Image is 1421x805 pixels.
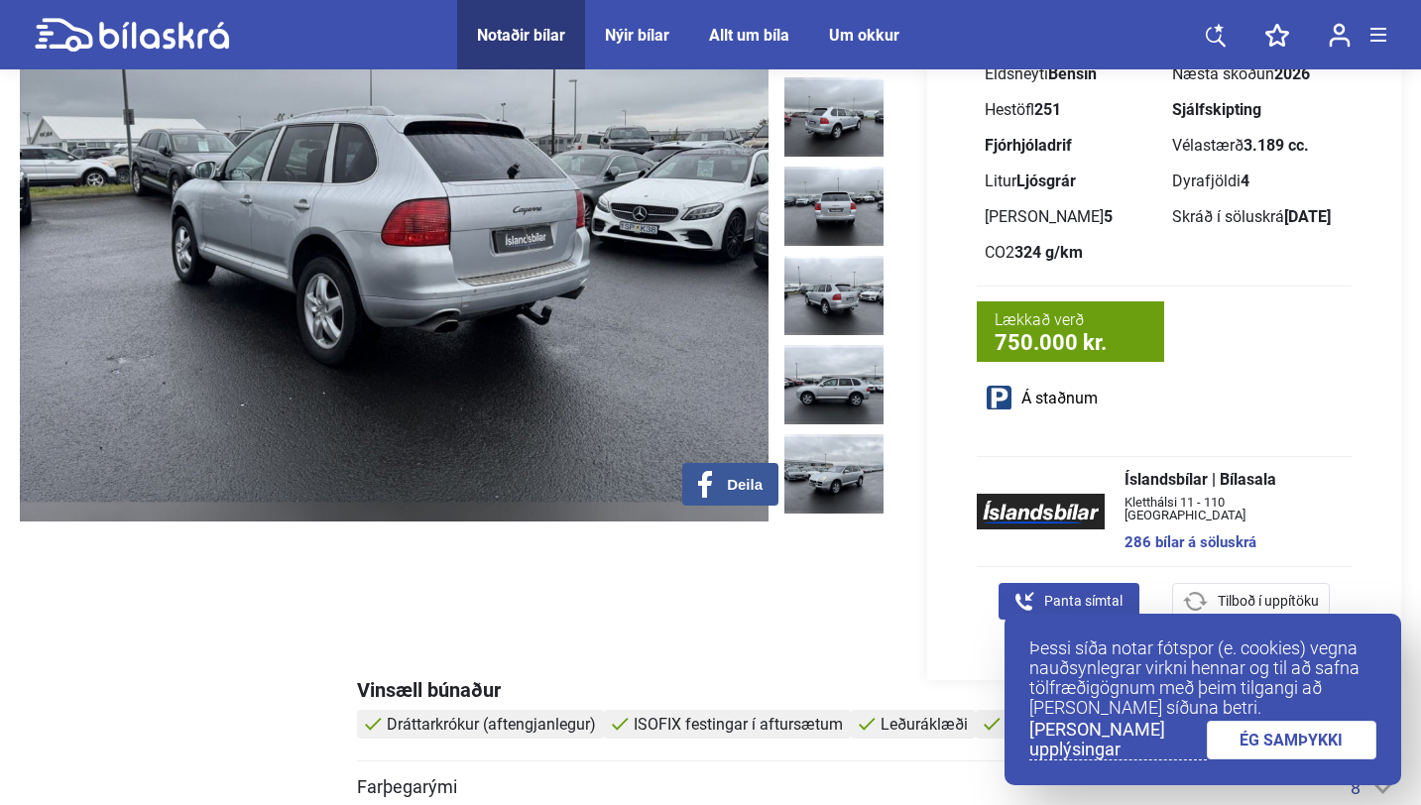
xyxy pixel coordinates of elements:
b: 324 g/km [1014,243,1083,262]
span: Panta símtal [1044,591,1123,612]
a: 286 bílar á söluskrá [1125,535,1332,550]
p: Þessi síða notar fótspor (e. cookies) vegna nauðsynlegrar virkni hennar og til að safna tölfræðig... [1029,638,1376,718]
img: user-login.svg [1329,23,1351,48]
span: Kletthálsi 11 - 110 [GEOGRAPHIC_DATA] [1125,496,1332,521]
span: 8 [1351,777,1361,798]
b: 2026 [1274,64,1310,83]
button: Deila [682,463,778,506]
img: 1750677682_6610387948567293416_22977655368593088.jpg [784,345,884,424]
span: Leðuráklæði [881,715,968,734]
div: Hestöfl [985,102,1156,118]
div: Dyrafjöldi [1172,173,1344,189]
img: 1750677679_5588850077248344841_22977651843913908.jpg [784,77,884,157]
div: Næsta skoðun [1172,66,1344,82]
span: Dráttarkrókur (aftengjanlegur) [387,715,596,734]
a: [PERSON_NAME] upplýsingar [1029,720,1207,760]
img: 1750677680_3845680042115191415_22977653462184846.jpg [784,256,884,335]
a: ÉG SAMÞYKKI [1207,721,1377,759]
span: Lækkað verð [995,309,1146,332]
img: 1750677683_8738189245766822707_22977655838915420.jpg [784,434,884,514]
div: Eldsneyti [985,66,1156,82]
span: Tilboð í uppítöku [1218,591,1319,612]
a: Um okkur [829,26,899,45]
a: Allt um bíla [709,26,789,45]
div: CO2 [985,245,1156,261]
span: ISOFIX festingar í aftursætum [634,715,843,734]
span: Deila [727,476,763,494]
b: 4 [1241,172,1249,190]
b: 3.189 cc. [1243,136,1309,155]
span: Íslandsbílar | Bílasala [1125,472,1332,488]
b: Bensín [1048,64,1097,83]
a: Nýir bílar [605,26,669,45]
b: [DATE] [1284,207,1331,226]
div: [PERSON_NAME] [985,209,1156,225]
span: 750.000 kr. [995,332,1146,354]
img: 1750677680_4731899487979827715_22977652823332959.jpg [784,167,884,246]
b: 5 [1104,207,1113,226]
div: Vélastærð [1172,138,1344,154]
a: Notaðir bílar [477,26,565,45]
b: Fjórhjóladrif [985,136,1072,155]
div: Skráð í söluskrá [1172,209,1344,225]
b: Sjálfskipting [1172,100,1261,119]
div: Litur [985,173,1156,189]
b: Ljósgrár [1016,172,1076,190]
div: Vinsæll búnaður [357,680,1401,700]
span: Á staðnum [1021,391,1098,406]
b: 251 [1034,100,1061,119]
span: Farþegarými [357,778,457,796]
